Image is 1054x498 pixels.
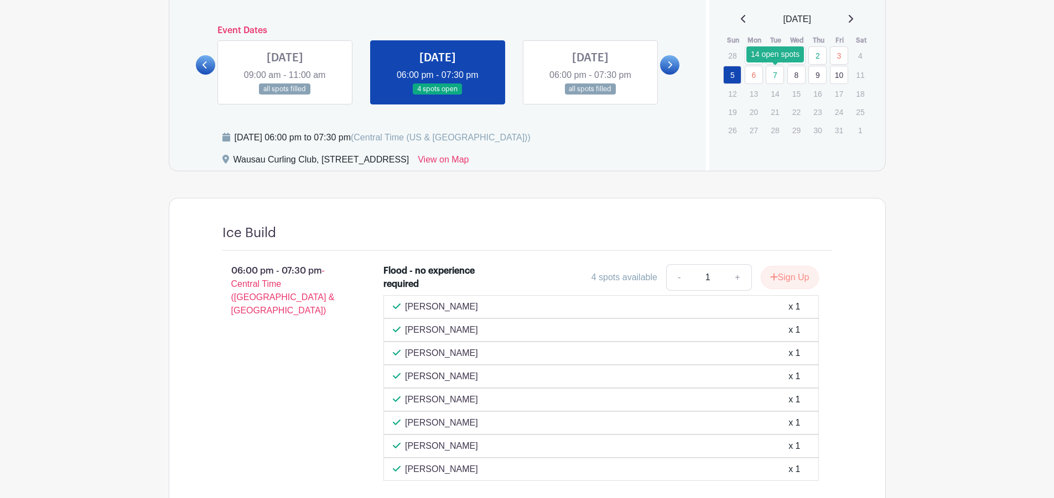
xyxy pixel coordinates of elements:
a: 7 [766,66,784,84]
th: Mon [744,35,766,46]
th: Tue [765,35,787,46]
div: x 1 [788,300,800,313]
a: + [724,264,751,291]
div: x 1 [788,323,800,337]
p: 22 [787,103,806,120]
div: x 1 [788,370,800,383]
p: 14 [766,85,784,102]
button: Sign Up [761,266,819,289]
p: [PERSON_NAME] [405,300,478,313]
p: 29 [787,122,806,139]
div: Flood - no experience required [383,264,479,291]
th: Sat [850,35,872,46]
a: 29 [745,46,763,65]
div: Wausau Curling Club, [STREET_ADDRESS] [233,153,409,171]
div: 14 open spots [746,46,804,62]
p: 18 [851,85,869,102]
p: 25 [851,103,869,120]
a: 3 [830,46,848,65]
p: 20 [745,103,763,120]
p: 28 [723,47,741,64]
p: [PERSON_NAME] [405,370,478,383]
a: 9 [808,66,827,84]
div: x 1 [788,439,800,453]
div: 4 spots available [591,271,657,284]
p: [PERSON_NAME] [405,347,478,360]
p: [PERSON_NAME] [405,439,478,453]
p: 06:00 pm - 07:30 pm [205,260,366,322]
div: x 1 [788,416,800,429]
a: 10 [830,66,848,84]
div: x 1 [788,393,800,406]
p: 31 [830,122,848,139]
p: 28 [766,122,784,139]
p: 30 [808,122,827,139]
div: x 1 [788,463,800,476]
th: Fri [829,35,851,46]
p: 13 [745,85,763,102]
div: [DATE] 06:00 pm to 07:30 pm [235,131,531,144]
th: Thu [808,35,829,46]
a: 6 [745,66,763,84]
a: 8 [787,66,806,84]
p: [PERSON_NAME] [405,416,478,429]
p: 4 [851,47,869,64]
p: 27 [745,122,763,139]
span: - Central Time ([GEOGRAPHIC_DATA] & [GEOGRAPHIC_DATA]) [231,266,335,315]
a: View on Map [418,153,469,171]
div: x 1 [788,347,800,360]
th: Sun [723,35,744,46]
p: 1 [851,122,869,139]
p: 26 [723,122,741,139]
a: - [666,264,692,291]
a: 2 [808,46,827,65]
p: 21 [766,103,784,120]
span: [DATE] [783,13,811,26]
p: 11 [851,66,869,83]
a: 5 [723,66,741,84]
p: 24 [830,103,848,120]
p: 15 [787,85,806,102]
p: 23 [808,103,827,120]
h4: Ice Build [222,225,276,241]
p: 16 [808,85,827,102]
th: Wed [787,35,808,46]
h6: Event Dates [215,25,661,36]
p: [PERSON_NAME] [405,323,478,337]
span: (Central Time (US & [GEOGRAPHIC_DATA])) [351,133,531,142]
p: 19 [723,103,741,120]
p: 17 [830,85,848,102]
p: [PERSON_NAME] [405,463,478,476]
p: 12 [723,85,741,102]
p: [PERSON_NAME] [405,393,478,406]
